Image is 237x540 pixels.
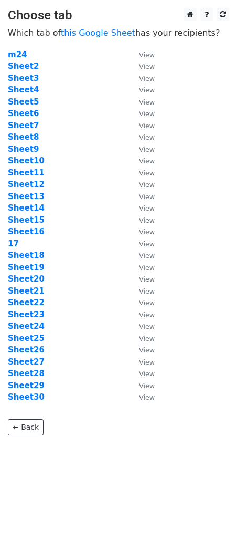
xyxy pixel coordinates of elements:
[8,239,19,248] a: 17
[128,392,155,402] a: View
[128,203,155,213] a: View
[61,28,135,38] a: this Google Sheet
[128,227,155,236] a: View
[8,263,45,272] strong: Sheet19
[8,203,45,213] strong: Sheet14
[8,121,39,130] strong: Sheet7
[128,251,155,260] a: View
[8,369,45,378] a: Sheet28
[128,168,155,178] a: View
[128,97,155,107] a: View
[128,74,155,83] a: View
[128,334,155,343] a: View
[8,310,45,319] a: Sheet23
[139,358,155,366] small: View
[139,216,155,224] small: View
[8,74,39,83] a: Sheet3
[8,357,45,367] a: Sheet27
[8,50,27,59] a: m24
[139,287,155,295] small: View
[139,311,155,319] small: View
[139,323,155,330] small: View
[139,370,155,378] small: View
[8,97,39,107] strong: Sheet5
[128,381,155,390] a: View
[8,286,45,296] a: Sheet21
[8,168,45,178] a: Sheet11
[8,381,45,390] a: Sheet29
[128,156,155,165] a: View
[8,227,45,236] strong: Sheet16
[8,334,45,343] a: Sheet25
[128,369,155,378] a: View
[8,274,45,284] a: Sheet20
[128,274,155,284] a: View
[139,86,155,94] small: View
[139,133,155,141] small: View
[139,240,155,248] small: View
[8,180,45,189] a: Sheet12
[8,8,229,23] h3: Choose tab
[128,321,155,331] a: View
[8,27,229,38] p: Which tab of has your recipients?
[139,75,155,82] small: View
[128,50,155,59] a: View
[139,264,155,272] small: View
[8,392,45,402] strong: Sheet30
[139,275,155,283] small: View
[128,298,155,307] a: View
[128,215,155,225] a: View
[128,121,155,130] a: View
[8,61,39,71] a: Sheet2
[139,299,155,307] small: View
[8,419,44,435] a: ← Back
[128,286,155,296] a: View
[139,146,155,153] small: View
[8,215,45,225] a: Sheet15
[8,132,39,142] a: Sheet8
[128,239,155,248] a: View
[128,85,155,95] a: View
[128,263,155,272] a: View
[139,110,155,118] small: View
[128,144,155,154] a: View
[139,204,155,212] small: View
[128,192,155,201] a: View
[8,156,45,165] a: Sheet10
[139,335,155,342] small: View
[8,321,45,331] a: Sheet24
[8,144,39,154] a: Sheet9
[8,85,39,95] a: Sheet4
[8,298,45,307] a: Sheet22
[8,251,45,260] strong: Sheet18
[139,51,155,59] small: View
[139,346,155,354] small: View
[139,228,155,236] small: View
[8,192,45,201] a: Sheet13
[139,169,155,177] small: View
[128,345,155,355] a: View
[139,181,155,189] small: View
[8,345,45,355] a: Sheet26
[128,109,155,118] a: View
[139,122,155,130] small: View
[128,310,155,319] a: View
[139,63,155,70] small: View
